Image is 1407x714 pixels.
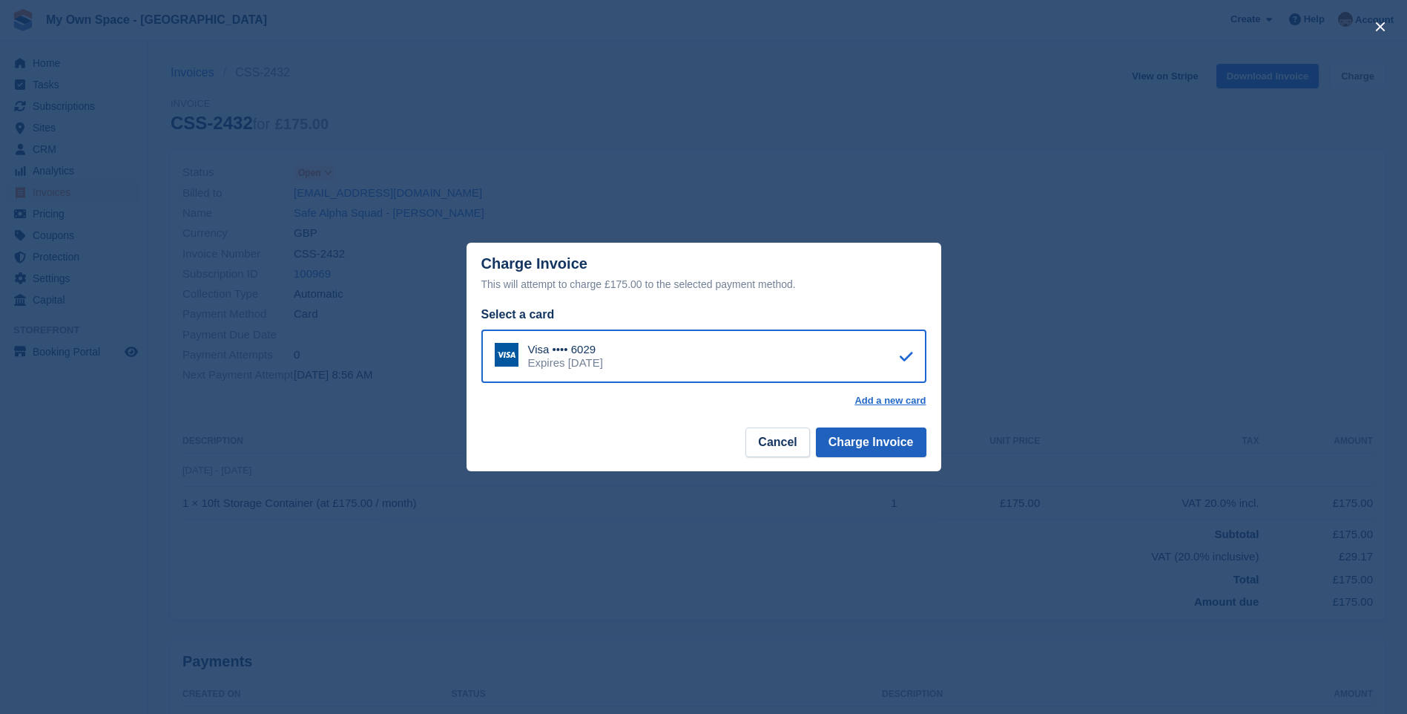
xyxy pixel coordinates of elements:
div: Charge Invoice [481,255,926,293]
button: Cancel [745,428,809,457]
a: Add a new card [854,395,926,407]
div: This will attempt to charge £175.00 to the selected payment method. [481,275,926,293]
div: Visa •••• 6029 [528,343,603,356]
button: close [1368,15,1392,39]
div: Expires [DATE] [528,356,603,370]
button: Charge Invoice [816,428,926,457]
div: Select a card [481,306,926,324]
img: Visa Logo [495,343,518,367]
